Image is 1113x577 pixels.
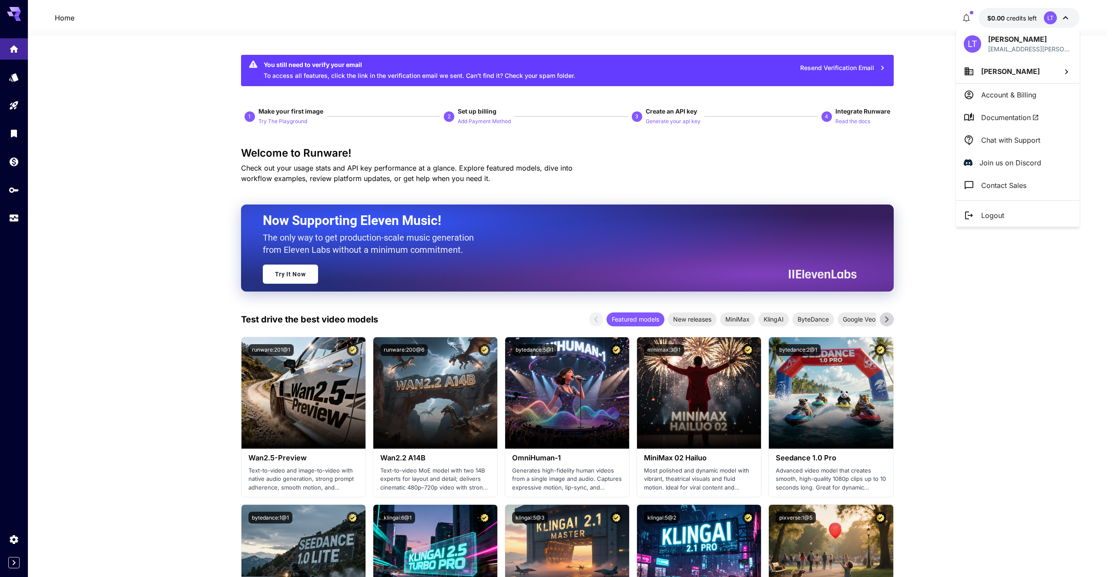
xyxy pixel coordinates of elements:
[988,44,1072,54] p: [EMAIL_ADDRESS][PERSON_NAME][DOMAIN_NAME]
[981,67,1040,76] span: [PERSON_NAME]
[956,60,1079,83] button: [PERSON_NAME]
[981,180,1026,191] p: Contact Sales
[979,158,1041,168] p: Join us on Discord
[981,90,1036,100] p: Account & Billing
[988,34,1072,44] p: [PERSON_NAME]
[964,35,981,53] div: LT
[981,135,1040,145] p: Chat with Support
[988,44,1072,54] div: lien.truong@leapstud.io
[981,210,1004,221] p: Logout
[981,112,1039,123] span: Documentation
